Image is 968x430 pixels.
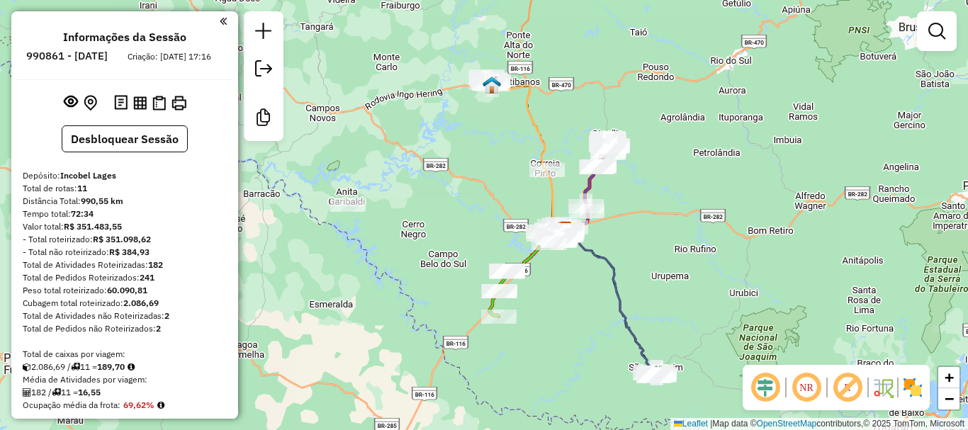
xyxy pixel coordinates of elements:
i: Total de rotas [52,388,61,397]
span: | [710,419,712,429]
strong: 189,70 [97,361,125,372]
strong: 2.086,69 [123,298,159,308]
strong: R$ 351.098,62 [93,234,151,244]
button: Centralizar mapa no depósito ou ponto de apoio [81,92,100,114]
div: Cubagem total roteirizado: [23,297,227,310]
div: Depósito: [23,169,227,182]
strong: Incobel Lages [60,170,116,181]
i: Cubagem total roteirizado [23,363,31,371]
strong: 16,55 [78,387,101,397]
a: OpenStreetMap [757,419,817,429]
a: Clique aqui para minimizar o painel [220,13,227,29]
span: Exibir rótulo [831,370,865,404]
a: Exportar sessão [249,55,278,86]
div: Média de Atividades por viagem: [23,373,227,386]
em: Média calculada utilizando a maior ocupação (%Peso ou %Cubagem) de cada rota da sessão. Rotas cro... [157,401,164,409]
div: Total de Pedidos não Roteirizados: [23,322,227,335]
div: Atividade não roteirizada - MAYARA CRISTINA [330,198,366,212]
strong: 2 [164,310,169,321]
div: - Total roteirizado: [23,233,227,246]
div: Map data © contributors,© 2025 TomTom, Microsoft [670,418,968,430]
strong: 990,55 km [81,196,123,206]
div: 2.086,69 / 11 = [23,361,227,373]
span: Ocultar deslocamento [748,370,782,404]
a: Leaflet [674,419,708,429]
strong: R$ 351.483,55 [64,221,122,232]
span: + [945,368,954,386]
img: Fluxo de ruas [872,376,894,399]
button: Desbloquear Sessão [62,125,188,152]
span: − [945,390,954,407]
div: 182 / 11 = [23,386,227,399]
div: Peso total roteirizado: [23,284,227,297]
div: Valor total: [23,220,227,233]
div: Total de Pedidos Roteirizados: [23,271,227,284]
strong: 69,62% [123,400,154,410]
a: Exibir filtros [923,17,951,45]
strong: R$ 384,93 [109,247,150,257]
button: Visualizar relatório de Roteirização [130,93,150,112]
strong: 11 [77,183,87,193]
span: Ocupação média da frota: [23,400,120,410]
div: Atividade não roteirizada - ABEL ALVES CLAUDINO [529,163,565,177]
div: Total de rotas: [23,182,227,195]
a: Nova sessão e pesquisa [249,17,278,49]
strong: 2 [156,323,161,334]
strong: 72:34 [71,208,94,219]
a: Criar modelo [249,103,278,135]
div: Total de Atividades Roteirizadas: [23,259,227,271]
div: Total de Atividades não Roteirizadas: [23,310,227,322]
h6: 990861 - [DATE] [26,50,108,62]
div: Distância Total: [23,195,227,208]
img: Incobel Lages [556,221,574,239]
img: São Joaquim [647,365,665,383]
button: Visualizar Romaneio [150,93,169,113]
div: Criação: [DATE] 17:16 [122,50,217,63]
i: Meta Caixas/viagem: 1,00 Diferença: 188,70 [128,363,135,371]
strong: 182 [148,259,163,270]
button: Logs desbloquear sessão [111,92,130,114]
a: Zoom out [938,388,959,409]
div: - Total não roteirizado: [23,246,227,259]
strong: 241 [140,272,154,283]
i: Total de Atividades [23,388,31,397]
span: Ocultar NR [789,370,823,404]
strong: 60.090,81 [107,285,147,295]
a: Zoom in [938,367,959,388]
img: Curitibanos [483,76,501,94]
img: Exibir/Ocultar setores [901,376,924,399]
i: Total de rotas [71,363,80,371]
h4: Informações da Sessão [63,30,186,44]
div: Total de caixas por viagem: [23,348,227,361]
button: Imprimir Rotas [169,93,189,113]
div: Tempo total: [23,208,227,220]
button: Exibir sessão original [61,91,81,114]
